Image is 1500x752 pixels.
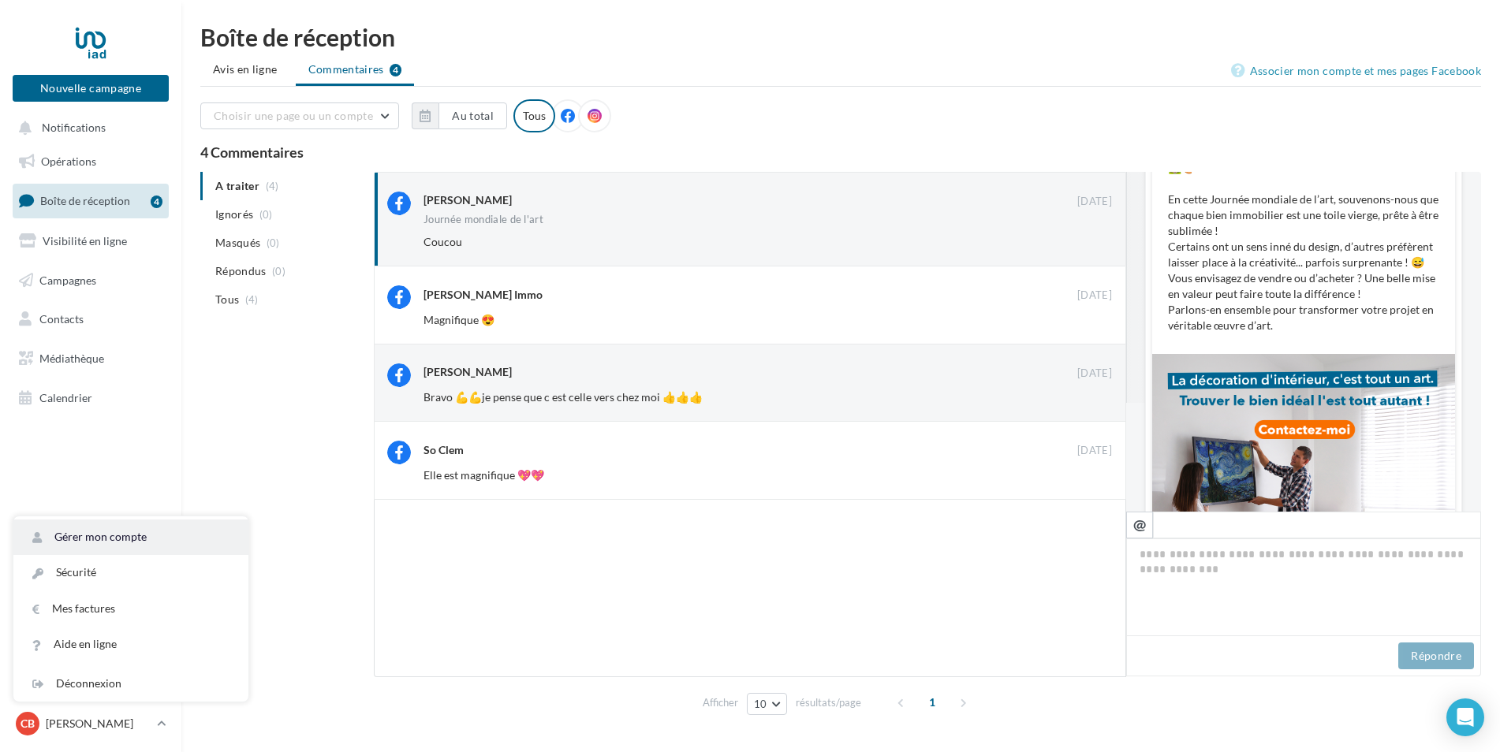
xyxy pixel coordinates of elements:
span: Contacts [39,312,84,326]
span: [DATE] [1077,289,1112,303]
a: Contacts [9,303,172,336]
div: So Clem [424,442,464,458]
span: Visibilité en ligne [43,234,127,248]
button: Au total [412,102,507,129]
span: Répondus [215,263,267,279]
span: [DATE] [1077,367,1112,381]
div: [PERSON_NAME] Immo [424,287,543,303]
span: [DATE] [1077,195,1112,209]
span: 1 [920,690,945,715]
span: (4) [245,293,259,306]
div: 4 Commentaires [200,145,1481,159]
span: résultats/page [796,695,861,710]
span: Magnifique 😍 [424,313,494,326]
span: Bravo 💪💪je pense que c est celle vers chez moi 👍👍👍 [424,390,703,404]
button: Au total [438,102,507,129]
span: Calendrier [39,391,92,404]
span: Opérations [41,154,96,168]
button: Nouvelle campagne [13,75,169,102]
span: 10 [754,698,767,710]
span: Médiathèque [39,352,104,365]
a: Aide en ligne [13,627,248,662]
button: Choisir une page ou un compte [200,102,399,129]
span: Boîte de réception [40,194,130,207]
span: Notifications [42,121,106,135]
a: Sécurité [13,555,248,590]
div: Open Intercom Messenger [1446,698,1484,736]
a: Associer mon compte et mes pages Facebook [1231,61,1481,80]
div: [PERSON_NAME] [424,192,512,208]
a: Visibilité en ligne [9,225,172,258]
span: Ignorés [215,207,253,222]
span: [DATE] [1077,444,1112,458]
button: 10 [747,693,787,715]
p: [PERSON_NAME] [46,716,151,732]
i: @ [1133,517,1147,531]
a: CB [PERSON_NAME] [13,709,169,739]
span: Elle est magnifique 💖💖 [424,468,544,482]
span: Coucou [424,235,462,248]
div: Journée mondiale de l'art [424,214,543,225]
span: (0) [267,236,280,249]
button: @ [1126,512,1153,538]
span: Masqués [215,235,260,251]
button: Répondre [1398,642,1474,669]
div: [PERSON_NAME] [424,364,512,380]
span: (0) [272,265,285,277]
div: Tous [513,99,555,132]
div: Boîte de réception [200,25,1481,49]
a: Mes factures [13,591,248,627]
a: Calendrier [9,382,172,415]
a: Campagnes [9,264,172,297]
div: Déconnexion [13,666,248,702]
a: Opérations [9,145,172,178]
span: CB [21,716,35,732]
p: 🎨🏡 L’art et l’immobilier, une question de perspective ! 🏡🎨 En cette Journée mondiale de l’art, so... [1168,144,1439,333]
span: Campagnes [39,273,96,286]
div: 4 [151,195,162,208]
span: Avis en ligne [213,61,278,77]
a: Gérer mon compte [13,519,248,555]
span: Tous [215,292,239,307]
span: Afficher [703,695,738,710]
span: (0) [259,208,273,221]
a: Médiathèque [9,342,172,375]
a: Boîte de réception4 [9,184,172,218]
span: Choisir une page ou un compte [214,109,373,122]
